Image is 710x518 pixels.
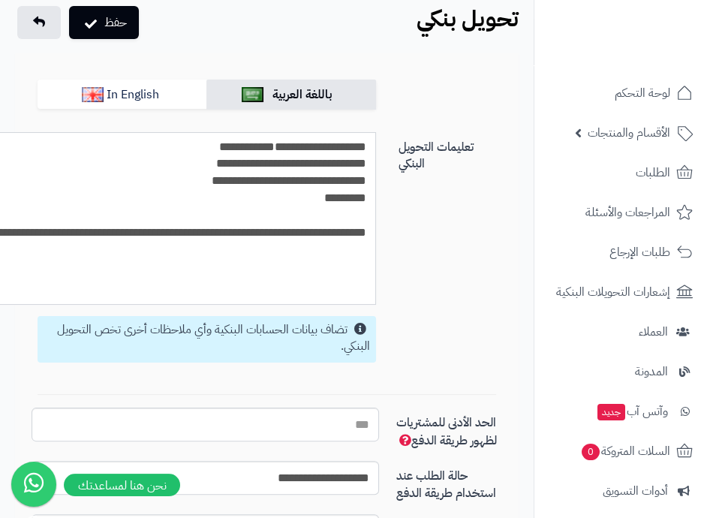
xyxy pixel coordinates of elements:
b: تحويل بنكي [417,2,519,35]
img: en-gb.png [82,87,104,102]
a: أدوات التسويق [543,473,701,509]
label: تعليمات التحويل البنكي [387,132,507,173]
span: المدونة [635,361,668,382]
a: طلبات الإرجاع [543,234,701,270]
span: طلبات الإرجاع [609,242,670,263]
a: إشعارات التحويلات البنكية [543,274,701,310]
button: حفظ [69,6,139,39]
span: باللغة العربية [266,86,338,104]
span: الحد الأدنى للمشتريات لظهور طريقة الدفع [396,414,497,450]
a: المدونة [543,354,701,390]
span: جديد [597,404,625,420]
label: حالة الطلب عند استخدام طريقة الدفع [390,461,513,502]
span: العملاء [639,321,668,342]
small: تضاف بيانات الحسابات البنكية وأي ملاحظات أخرى تخص التحويل البنكي. [57,321,370,356]
span: وآتس آب [596,401,668,422]
a: لوحة التحكم [543,75,701,111]
a: In English [38,80,206,110]
img: ar.png [242,87,263,102]
span: السلات المتروكة [580,441,670,462]
a: العملاء [543,314,701,350]
a: باللغة العربية [206,80,375,110]
a: السلات المتروكة0 [543,433,701,469]
span: أدوات التسويق [603,480,668,501]
a: المراجعات والأسئلة [543,194,701,230]
a: وآتس آبجديد [543,393,701,429]
span: 0 [582,444,600,460]
a: الطلبات [543,155,701,191]
span: المراجعات والأسئلة [585,202,670,223]
span: In English [107,86,159,104]
span: الطلبات [636,162,670,183]
span: لوحة التحكم [615,83,670,104]
span: إشعارات التحويلات البنكية [556,282,670,303]
span: الأقسام والمنتجات [588,122,670,143]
